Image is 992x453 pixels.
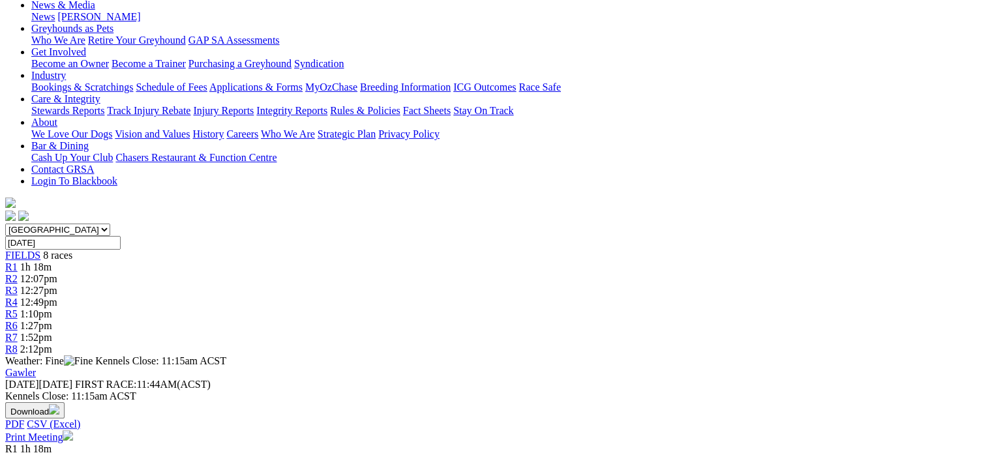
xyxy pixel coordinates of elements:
a: GAP SA Assessments [188,35,280,46]
a: R2 [5,273,18,284]
div: Industry [31,81,987,93]
a: Race Safe [519,81,560,93]
a: Login To Blackbook [31,175,117,186]
span: 1:27pm [20,320,52,331]
a: PDF [5,418,24,430]
a: We Love Our Dogs [31,128,112,139]
a: Fact Sheets [403,105,451,116]
a: Cash Up Your Club [31,152,113,163]
div: News & Media [31,11,987,23]
a: R3 [5,285,18,296]
a: Stewards Reports [31,105,104,116]
a: Breeding Information [360,81,451,93]
a: Print Meeting [5,431,73,443]
a: Industry [31,70,66,81]
a: FIELDS [5,250,40,261]
a: Applications & Forms [209,81,303,93]
a: Track Injury Rebate [107,105,190,116]
a: R4 [5,297,18,308]
img: logo-grsa-white.png [5,197,16,208]
span: 1:52pm [20,332,52,343]
a: R6 [5,320,18,331]
a: Careers [226,128,258,139]
input: Select date [5,236,121,250]
a: Become an Owner [31,58,109,69]
a: Syndication [294,58,344,69]
a: R8 [5,343,18,355]
a: Retire Your Greyhound [88,35,186,46]
span: 1:10pm [20,308,52,319]
a: Greyhounds as Pets [31,23,113,34]
span: 12:49pm [20,297,57,308]
img: twitter.svg [18,211,29,221]
a: Bookings & Scratchings [31,81,133,93]
a: R7 [5,332,18,343]
a: Injury Reports [193,105,254,116]
span: FIRST RACE: [75,379,136,390]
a: Who We Are [261,128,315,139]
span: 12:27pm [20,285,57,296]
a: R5 [5,308,18,319]
span: 12:07pm [20,273,57,284]
div: Bar & Dining [31,152,987,164]
img: facebook.svg [5,211,16,221]
span: 8 races [43,250,72,261]
span: Kennels Close: 11:15am ACST [95,355,226,366]
a: Care & Integrity [31,93,100,104]
a: Who We Are [31,35,85,46]
a: R1 [5,261,18,272]
a: History [192,128,224,139]
div: Download [5,418,987,430]
img: download.svg [49,404,59,415]
button: Download [5,402,65,418]
a: ICG Outcomes [453,81,516,93]
span: 2:12pm [20,343,52,355]
a: MyOzChase [305,81,357,93]
a: Chasers Restaurant & Function Centre [115,152,277,163]
span: Weather: Fine [5,355,95,366]
a: About [31,117,57,128]
a: CSV (Excel) [27,418,80,430]
span: [DATE] [5,379,72,390]
a: [PERSON_NAME] [57,11,140,22]
div: About [31,128,987,140]
div: Kennels Close: 11:15am ACST [5,390,987,402]
a: Privacy Policy [378,128,440,139]
a: Strategic Plan [318,128,376,139]
a: Integrity Reports [256,105,327,116]
a: Get Involved [31,46,86,57]
img: Fine [64,355,93,367]
a: Purchasing a Greyhound [188,58,292,69]
a: Become a Trainer [112,58,186,69]
a: News [31,11,55,22]
div: Get Involved [31,58,987,70]
a: Schedule of Fees [136,81,207,93]
div: Greyhounds as Pets [31,35,987,46]
a: Gawler [5,367,36,378]
span: 1h 18m [20,261,52,272]
span: 11:44AM(ACST) [75,379,211,390]
a: Stay On Track [453,105,513,116]
a: Rules & Policies [330,105,400,116]
a: Contact GRSA [31,164,94,175]
img: printer.svg [63,430,73,441]
a: Vision and Values [115,128,190,139]
a: Bar & Dining [31,140,89,151]
span: [DATE] [5,379,39,390]
div: Care & Integrity [31,105,987,117]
